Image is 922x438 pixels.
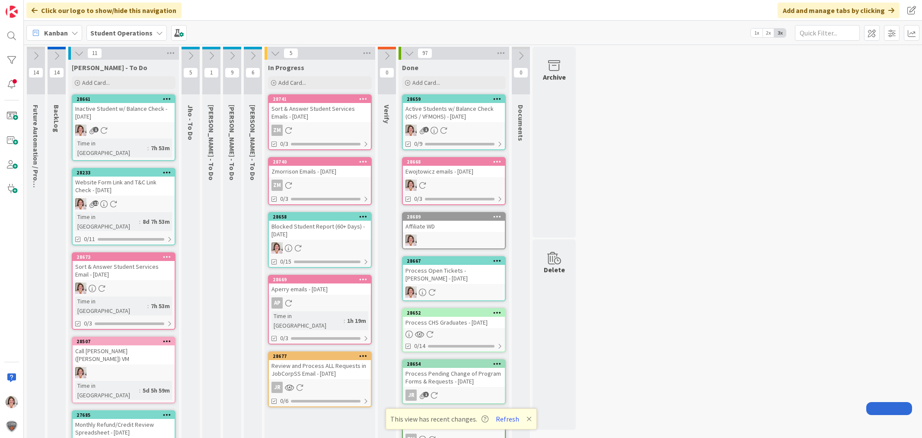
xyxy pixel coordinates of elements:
[75,212,139,231] div: Time in [GEOGRAPHIC_DATA]
[403,213,505,232] div: 28689Affiliate WD
[517,105,525,141] span: Documents
[405,287,417,298] img: EW
[186,105,195,140] span: Jho - To Do
[73,367,175,378] div: EW
[269,221,371,240] div: Blocked Student Report (60+ Days) - [DATE]
[402,212,506,249] a: 28689Affiliate WDEW
[278,79,306,87] span: Add Card...
[268,157,372,205] a: 28740Zmorrison Emails - [DATE]ZM0/3
[149,143,172,153] div: 7h 53m
[774,29,786,37] span: 3x
[249,105,257,180] span: Amanda - To Do
[269,180,371,191] div: ZM
[246,68,260,78] span: 6
[52,105,61,132] span: BackLog
[403,95,505,122] div: 28659Active Students w/ Balance Check (CHS / VFMOHS) - [DATE]
[403,360,505,368] div: 28654
[407,214,505,220] div: 28689
[44,28,68,38] span: Kanban
[407,361,505,367] div: 28654
[403,166,505,177] div: Ewojtowicz emails - [DATE]
[269,213,371,240] div: 28658Blocked Student Report (60+ Days) - [DATE]
[271,382,283,393] div: JR
[77,96,175,102] div: 28661
[75,283,86,294] img: EW
[403,125,505,136] div: EW
[147,143,149,153] span: :
[73,283,175,294] div: EW
[280,257,291,266] span: 0/15
[269,382,371,393] div: JR
[414,139,422,148] span: 0/9
[73,95,175,122] div: 28661Inactive Student w/ Balance Check - [DATE]
[269,125,371,136] div: ZM
[149,301,172,311] div: 7h 53m
[72,94,175,161] a: 28661Inactive Student w/ Balance Check - [DATE]EWTime in [GEOGRAPHIC_DATA]:7h 53m
[269,283,371,295] div: Aperry emails - [DATE]
[273,353,371,359] div: 28677
[402,256,506,301] a: 28667Process Open Tickets - [PERSON_NAME] - [DATE]EW
[75,296,147,316] div: Time in [GEOGRAPHIC_DATA]
[75,138,147,158] div: Time in [GEOGRAPHIC_DATA]
[280,396,288,406] span: 0/6
[268,63,304,72] span: In Progress
[73,169,175,177] div: 28233
[269,276,371,283] div: 28669
[751,29,762,37] span: 1x
[73,198,175,209] div: EW
[402,63,418,72] span: Done
[403,235,505,246] div: EW
[73,103,175,122] div: Inactive Student w/ Balance Check - [DATE]
[284,48,298,58] span: 5
[84,235,95,244] span: 0/11
[26,3,182,18] div: Click our logo to show/hide this navigation
[543,72,566,82] div: Archive
[778,3,900,18] div: Add and manage tabs by clicking
[139,217,140,226] span: :
[271,180,283,191] div: ZM
[269,166,371,177] div: Zmorrison Emails - [DATE]
[403,103,505,122] div: Active Students w/ Balance Check (CHS / VFMOHS) - [DATE]
[403,368,505,387] div: Process Pending Change of Program Forms & Requests - [DATE]
[514,68,528,78] span: 0
[405,125,417,136] img: EW
[90,29,153,37] b: Student Operations
[268,212,372,268] a: 28658Blocked Student Report (60+ Days) - [DATE]EW0/15
[403,265,505,284] div: Process Open Tickets - [PERSON_NAME] - [DATE]
[73,338,175,345] div: 28507
[73,345,175,364] div: Call [PERSON_NAME] ([PERSON_NAME]) VM
[412,79,440,87] span: Add Card...
[402,157,506,205] a: 28668Ewojtowicz emails - [DATE]EW0/3
[72,63,147,72] span: Emilie - To Do
[405,180,417,191] img: EW
[402,308,506,352] a: 28652Process CHS Graduates - [DATE]0/14
[268,351,372,407] a: 28677Review and Process ALL Requests in JobCorpSS Email - [DATE]JR0/6
[271,242,283,254] img: EW
[73,177,175,196] div: Website Form Link and T&C Link Check - [DATE]
[72,337,175,403] a: 28507Call [PERSON_NAME] ([PERSON_NAME]) VMEWTime in [GEOGRAPHIC_DATA]:5d 5h 59m
[73,419,175,438] div: Monthly Refund/Credit Review Spreadsheet - [DATE]
[280,194,288,203] span: 0/3
[93,200,99,206] span: 12
[493,413,522,425] button: Refresh
[344,316,345,325] span: :
[49,68,64,78] span: 14
[403,309,505,328] div: 28652Process CHS Graduates - [DATE]
[403,257,505,284] div: 28667Process Open Tickets - [PERSON_NAME] - [DATE]
[405,235,417,246] img: EW
[73,261,175,280] div: Sort & Answer Student Services Email - [DATE]
[414,194,422,203] span: 0/3
[268,94,372,150] a: 28741Sort & Answer Student Services Emails - [DATE]ZM0/3
[84,319,92,328] span: 0/3
[269,158,371,177] div: 28740Zmorrison Emails - [DATE]
[273,214,371,220] div: 28658
[269,297,371,309] div: AP
[204,68,219,78] span: 1
[73,338,175,364] div: 28507Call [PERSON_NAME] ([PERSON_NAME]) VM
[271,311,344,330] div: Time in [GEOGRAPHIC_DATA]
[269,352,371,379] div: 28677Review and Process ALL Requests in JobCorpSS Email - [DATE]
[271,125,283,136] div: ZM
[403,221,505,232] div: Affiliate WD
[6,420,18,432] img: avatar
[269,360,371,379] div: Review and Process ALL Requests in JobCorpSS Email - [DATE]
